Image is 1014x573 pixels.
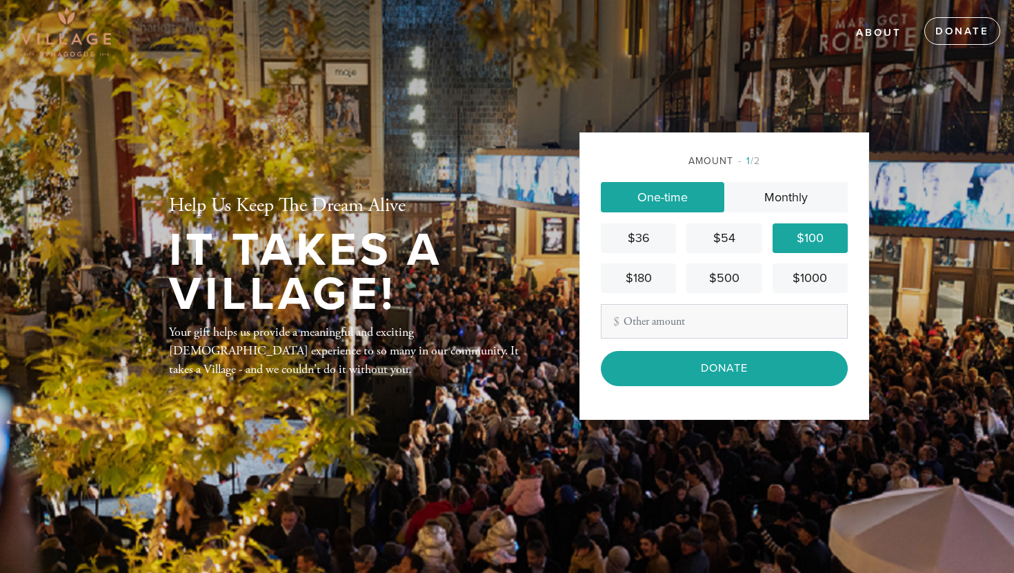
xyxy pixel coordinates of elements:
a: About [846,20,912,46]
span: 1 [746,155,750,167]
a: $54 [686,223,762,253]
a: One-time [601,182,724,212]
a: $500 [686,263,762,293]
div: $500 [692,269,756,288]
a: Donate [924,17,1000,45]
div: $36 [606,229,670,248]
a: $1000 [773,263,848,293]
img: Village-sdquare-png-1_0.png [21,7,111,57]
a: $100 [773,223,848,253]
div: $100 [778,229,842,248]
h2: Help Us Keep The Dream Alive [169,194,535,218]
a: $36 [601,223,676,253]
div: $180 [606,269,670,288]
div: Your gift helps us provide a meaningful and exciting [DEMOGRAPHIC_DATA] experience to so many in ... [169,323,535,379]
a: Monthly [724,182,848,212]
div: Amount [601,154,848,168]
div: $1000 [778,269,842,288]
input: Other amount [601,304,848,339]
a: $180 [601,263,676,293]
input: Donate [601,351,848,385]
span: /2 [738,155,760,167]
h1: It Takes A Village! [169,228,535,317]
div: $54 [692,229,756,248]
